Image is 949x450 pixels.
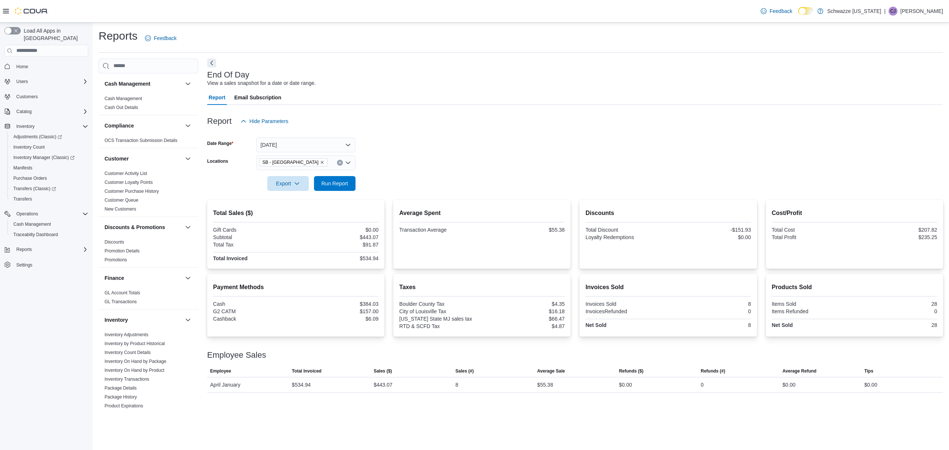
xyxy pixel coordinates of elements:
span: Total Invoiced [292,368,321,374]
button: Operations [13,209,41,218]
a: Inventory Manager (Classic) [10,153,77,162]
h2: Payment Methods [213,283,378,292]
a: GL Transactions [105,299,137,304]
span: OCS Transaction Submission Details [105,138,178,143]
h2: Average Spent [399,209,565,218]
h2: Discounts [585,209,751,218]
div: Subtotal [213,234,294,240]
nav: Complex example [4,58,88,289]
a: Product Expirations [105,403,143,408]
div: $384.03 [297,301,378,307]
span: Purchase Orders [13,175,47,181]
a: Transfers (Classic) [7,183,91,194]
h3: Finance [105,274,124,282]
div: April January [207,377,289,392]
div: $4.87 [483,323,565,329]
span: Employee [210,368,231,374]
button: Remove SB - Louisville from selection in this group [320,160,324,165]
button: Inventory [1,121,91,132]
div: $534.94 [292,380,311,389]
div: Invoices Sold [585,301,667,307]
span: SB - [GEOGRAPHIC_DATA] [262,159,318,166]
div: Cashback [213,316,294,322]
div: $0.00 [783,380,796,389]
div: Boulder County Tax [399,301,480,307]
p: | [884,7,886,16]
a: Cash Management [10,220,54,229]
div: $91.87 [297,242,378,248]
div: 0 [701,380,704,389]
button: Catalog [1,106,91,117]
div: G2 CATM [213,308,294,314]
span: Customer Loyalty Points [105,179,153,185]
strong: Total Invoiced [213,255,248,261]
a: Inventory Count Details [105,350,151,355]
span: Transfers [10,195,88,204]
span: Adjustments (Classic) [10,132,88,141]
span: Cash Management [10,220,88,229]
button: Operations [1,209,91,219]
a: Customer Queue [105,198,138,203]
a: Cash Out Details [105,105,138,110]
a: Promotions [105,257,127,262]
div: $55.38 [483,227,565,233]
a: Inventory by Product Historical [105,341,165,346]
button: Users [13,77,31,86]
div: $0.00 [864,380,877,389]
a: Transfers (Classic) [10,184,59,193]
button: Inventory [13,122,37,131]
span: Inventory Manager (Classic) [13,155,75,161]
span: Customer Activity List [105,171,147,176]
button: Customers [1,91,91,102]
button: Cash Management [183,79,192,88]
span: Catalog [13,107,88,116]
h3: Customer [105,155,129,162]
button: Discounts & Promotions [105,224,182,231]
button: Compliance [183,121,192,130]
a: Settings [13,261,35,269]
button: Compliance [105,122,182,129]
a: OCS Transaction Submission Details [105,138,178,143]
label: Date Range [207,140,234,146]
span: Inventory Count [10,143,88,152]
span: Home [16,64,28,70]
span: Sales (#) [456,368,474,374]
div: $55.38 [537,380,553,389]
h3: Cash Management [105,80,151,87]
h1: Reports [99,29,138,43]
span: Feedback [770,7,792,15]
div: City of Louisville Tax [399,308,480,314]
strong: Net Sold [585,322,606,328]
div: Compliance [99,136,198,148]
span: GL Transactions [105,299,137,305]
div: $4.35 [483,301,565,307]
div: -$151.93 [670,227,751,233]
h2: Cost/Profit [772,209,937,218]
span: Promotion Details [105,248,140,254]
button: Clear input [337,160,343,166]
div: Finance [99,288,198,309]
a: GL Account Totals [105,290,140,295]
span: Purchase Orders [10,174,88,183]
button: Open list of options [345,160,351,166]
button: Inventory Count [7,142,91,152]
span: Promotions [105,257,127,263]
span: Email Subscription [234,90,281,105]
a: Traceabilty Dashboard [10,230,61,239]
div: Items Refunded [772,308,853,314]
div: $66.47 [483,316,565,322]
div: $534.94 [297,255,378,261]
a: Inventory Transactions [105,377,149,382]
span: Inventory [13,122,88,131]
button: Purchase Orders [7,173,91,183]
span: Home [13,62,88,71]
a: Package History [105,394,137,400]
div: 28 [856,301,937,307]
div: 0 [670,308,751,314]
span: Manifests [13,165,32,171]
span: Average Sale [537,368,565,374]
span: Feedback [154,34,176,42]
div: $0.00 [670,234,751,240]
a: Customer Loyalty Points [105,180,153,185]
button: Inventory [105,316,182,324]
